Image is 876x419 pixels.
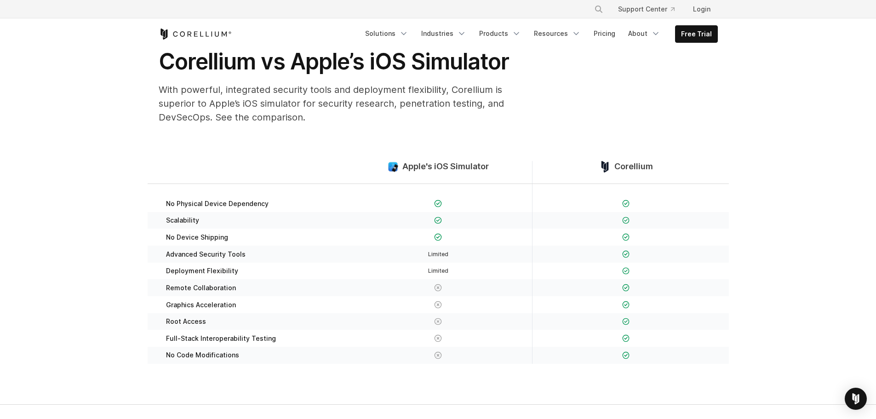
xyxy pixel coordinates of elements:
div: Navigation Menu [583,1,718,17]
img: X [434,351,442,359]
span: Full-Stack Interoperability Testing [166,334,276,343]
img: Checkmark [622,334,630,342]
img: Checkmark [622,318,630,326]
span: Corellium [614,161,653,172]
img: Checkmark [622,267,630,275]
a: About [623,25,666,42]
img: Checkmark [622,217,630,224]
img: X [434,284,442,292]
h1: Corellium vs Apple’s iOS Simulator [159,48,527,75]
a: Free Trial [676,26,717,42]
img: Checkmark [434,217,442,224]
a: Solutions [360,25,414,42]
div: Open Intercom Messenger [845,388,867,410]
a: Corellium Home [159,29,232,40]
img: Checkmark [622,301,630,309]
img: compare_ios-simulator--large [387,161,399,172]
a: Pricing [588,25,621,42]
span: Remote Collaboration [166,284,236,292]
img: Checkmark [434,200,442,207]
p: With powerful, integrated security tools and deployment flexibility, Corellium is superior to App... [159,83,527,124]
img: Checkmark [622,200,630,207]
span: Deployment Flexibility [166,267,238,275]
button: Search [590,1,607,17]
span: Limited [428,251,448,258]
img: Checkmark [622,250,630,258]
img: Checkmark [622,233,630,241]
a: Support Center [611,1,682,17]
img: Checkmark [622,351,630,359]
span: Limited [428,267,448,274]
span: Apple's iOS Simulator [402,161,489,172]
span: Graphics Acceleration [166,301,236,309]
img: X [434,318,442,326]
span: Scalability [166,216,199,224]
a: Login [686,1,718,17]
img: X [434,301,442,309]
span: No Device Shipping [166,233,228,241]
img: X [434,334,442,342]
span: No Physical Device Dependency [166,200,269,208]
img: Checkmark [434,233,442,241]
span: Advanced Security Tools [166,250,246,258]
span: Root Access [166,317,206,326]
a: Products [474,25,527,42]
span: No Code Modifications [166,351,239,359]
div: Navigation Menu [360,25,718,43]
img: Checkmark [622,284,630,292]
a: Resources [528,25,586,42]
a: Industries [416,25,472,42]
